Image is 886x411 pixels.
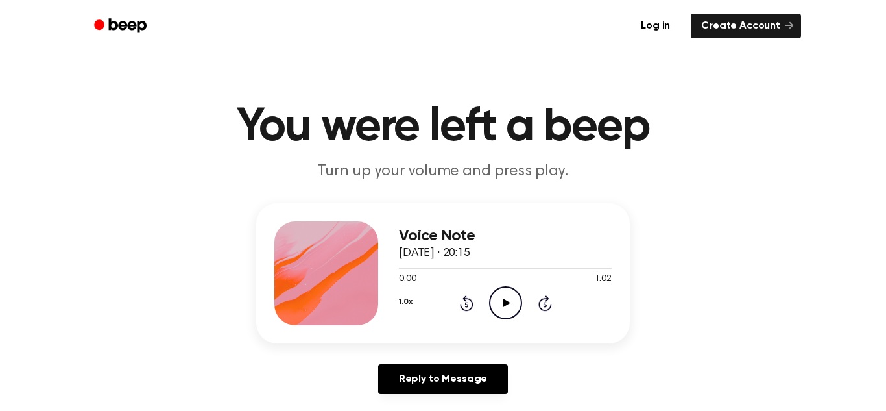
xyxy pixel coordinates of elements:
[399,291,412,313] button: 1.0x
[399,273,416,286] span: 0:00
[691,14,801,38] a: Create Account
[399,247,470,259] span: [DATE] · 20:15
[85,14,158,39] a: Beep
[194,161,692,182] p: Turn up your volume and press play.
[399,227,612,245] h3: Voice Note
[111,104,775,151] h1: You were left a beep
[595,273,612,286] span: 1:02
[378,364,508,394] a: Reply to Message
[628,11,683,41] a: Log in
